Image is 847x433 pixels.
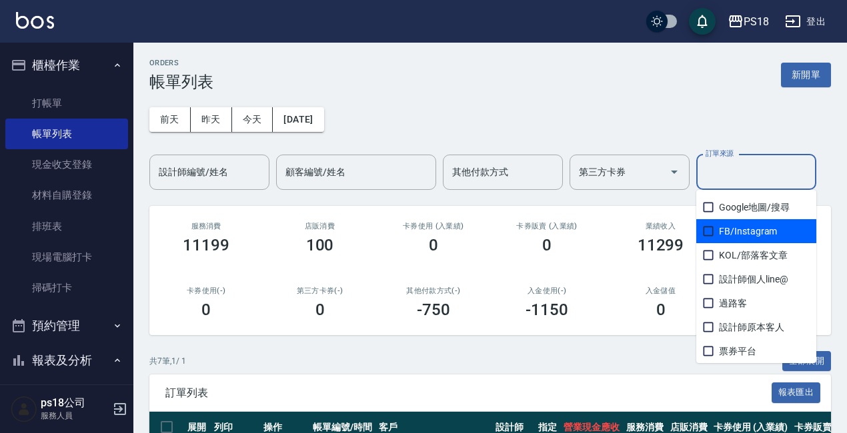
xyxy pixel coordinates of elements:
[201,300,211,319] h3: 0
[5,382,128,413] a: 報表目錄
[273,107,323,132] button: [DATE]
[696,267,816,291] span: 設計師個人line@
[638,236,684,254] h3: 11299
[656,300,666,319] h3: 0
[5,211,128,242] a: 排班表
[11,396,37,422] img: Person
[780,9,831,34] button: 登出
[191,107,232,132] button: 昨天
[696,219,816,243] span: FB/Instagram
[165,386,772,400] span: 訂單列表
[5,343,128,378] button: 報表及分析
[722,8,774,35] button: PS18
[417,300,450,319] h3: -750
[506,286,588,295] h2: 入金使用(-)
[5,272,128,303] a: 掃碼打卡
[744,13,769,30] div: PS18
[165,286,247,295] h2: 卡券使用(-)
[149,107,191,132] button: 前天
[429,236,438,254] h3: 0
[5,88,128,119] a: 打帳單
[393,222,474,230] h2: 卡券使用 (入業績)
[5,149,128,180] a: 現金收支登錄
[772,382,821,403] button: 報表匯出
[149,73,213,91] h3: 帳單列表
[41,396,109,410] h5: ps18公司
[149,355,186,367] p: 共 7 筆, 1 / 1
[696,339,816,363] span: 票券平台
[183,236,229,254] h3: 11199
[696,291,816,315] span: 過路客
[279,286,360,295] h2: 第三方卡券(-)
[306,236,334,254] h3: 100
[165,222,247,230] h3: 服務消費
[620,286,701,295] h2: 入金儲值
[5,119,128,149] a: 帳單列表
[5,308,128,343] button: 預約管理
[506,222,588,230] h2: 卡券販賣 (入業績)
[781,63,831,87] button: 新開單
[5,180,128,211] a: 材料自購登錄
[232,107,273,132] button: 今天
[149,59,213,67] h2: ORDERS
[41,410,109,422] p: 服務人員
[5,48,128,83] button: 櫃檯作業
[706,149,734,159] label: 訂單來源
[542,236,552,254] h3: 0
[5,242,128,272] a: 現場電腦打卡
[696,195,816,219] span: Google地圖/搜尋
[689,8,716,35] button: save
[526,300,568,319] h3: -1150
[772,386,821,398] a: 報表匯出
[279,222,360,230] h2: 店販消費
[696,315,816,339] span: 設計師原本客人
[664,161,685,183] button: Open
[781,68,831,81] a: 新開單
[393,286,474,295] h2: 其他付款方式(-)
[16,12,54,29] img: Logo
[696,243,816,267] span: KOL/部落客文章
[620,222,701,230] h2: 業績收入
[315,300,325,319] h3: 0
